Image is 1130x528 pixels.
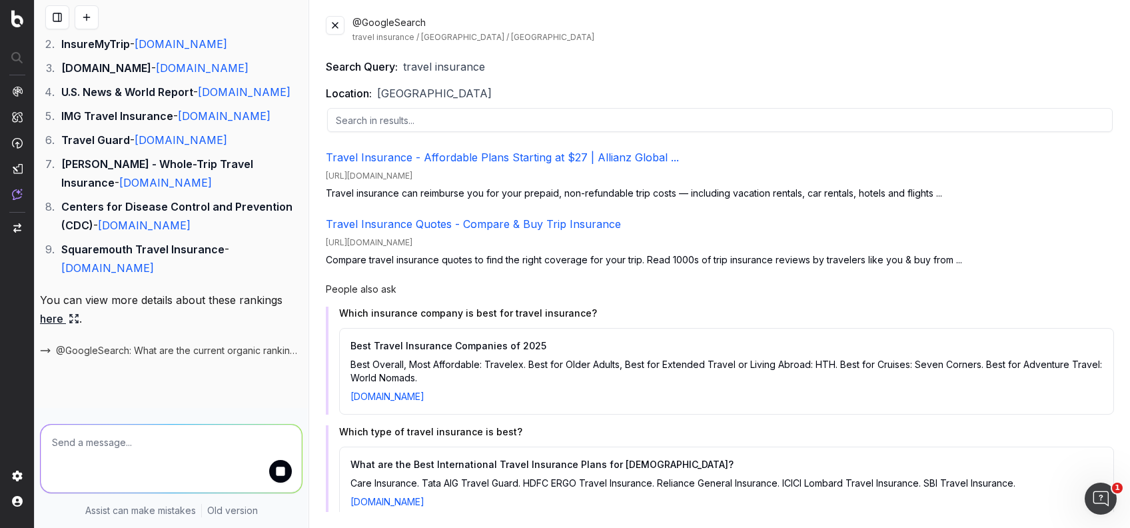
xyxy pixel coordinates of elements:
[57,155,302,192] li: -
[12,86,23,97] img: Analytics
[12,471,23,481] img: Setting
[198,85,290,99] a: [DOMAIN_NAME]
[40,344,302,357] button: @GoogleSearch: What are the current organic rankings for the keyword 'travel insurance'? on mobil...
[57,59,302,77] li: -
[57,197,302,235] li: -
[56,344,302,357] span: @GoogleSearch: What are the current organic rankings for the keyword 'travel insurance'? on mobil...
[350,458,1103,471] div: What are the Best International Travel Insurance Plans for [DEMOGRAPHIC_DATA]?
[326,253,1114,267] p: Compare travel insurance quotes to find the right coverage for your trip. Read 1000s of trip insu...
[12,111,23,123] img: Intelligence
[98,219,191,232] a: [DOMAIN_NAME]
[326,217,621,231] a: Travel Insurance Quotes - Compare & Buy Trip Insurance
[352,32,1114,43] div: travel insurance / [GEOGRAPHIC_DATA] / [GEOGRAPHIC_DATA]
[403,59,485,75] span: travel insurance
[57,35,302,53] li: -
[12,163,23,174] img: Studio
[135,133,227,147] a: [DOMAIN_NAME]
[339,307,1114,320] h4: Which insurance company is best for travel insurance?
[207,504,258,517] a: Old version
[377,85,492,101] span: [GEOGRAPHIC_DATA]
[57,240,302,277] li: -
[350,358,1103,385] p: Best Overall, Most Affordable: Travelex. Best for Older Adults, Best for Extended Travel or Livin...
[135,37,227,51] a: [DOMAIN_NAME]
[326,283,1114,296] h3: People also ask
[85,504,196,517] p: Assist can make mistakes
[339,425,1114,439] h4: Which type of travel insurance is best?
[61,133,130,147] strong: Travel Guard
[40,309,79,328] a: here
[12,496,23,507] img: My account
[57,131,302,149] li: -
[156,61,249,75] a: [DOMAIN_NAME]
[57,107,302,125] li: -
[1112,483,1123,493] span: 1
[61,37,130,51] strong: InsureMyTrip
[61,261,154,275] a: [DOMAIN_NAME]
[326,85,372,101] h4: Location:
[352,16,1114,43] div: @GoogleSearch
[350,391,424,402] a: [DOMAIN_NAME]
[61,61,151,75] strong: [DOMAIN_NAME]
[119,176,212,189] a: [DOMAIN_NAME]
[11,10,23,27] img: Botify logo
[40,291,302,328] p: You can view more details about these rankings .
[326,237,1114,248] div: [URL][DOMAIN_NAME]
[326,187,1114,200] p: Travel insurance can reimburse you for your prepaid, non-refundable trip costs — including vacati...
[61,109,173,123] strong: IMG Travel Insurance
[12,137,23,149] img: Activation
[61,85,193,99] strong: U.S. News & World Report
[350,477,1103,490] p: Care Insurance. Tata AIG Travel Guard. HDFC ERGO Travel Insurance. Reliance General Insurance. IC...
[57,83,302,101] li: -
[13,223,21,233] img: Switch project
[1085,483,1117,515] iframe: Intercom live chat
[61,200,295,232] strong: Centers for Disease Control and Prevention (CDC)
[178,109,271,123] a: [DOMAIN_NAME]
[326,59,398,75] h4: Search Query:
[327,108,1113,132] input: Search in results...
[350,496,424,507] a: [DOMAIN_NAME]
[326,171,1114,181] div: [URL][DOMAIN_NAME]
[350,339,1103,353] div: Best Travel Insurance Companies of 2025
[12,189,23,200] img: Assist
[326,151,679,164] a: Travel Insurance - Affordable Plans Starting at $27 | Allianz Global ...
[61,157,256,189] strong: [PERSON_NAME] - Whole-Trip Travel Insurance
[61,243,225,256] strong: Squaremouth Travel Insurance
